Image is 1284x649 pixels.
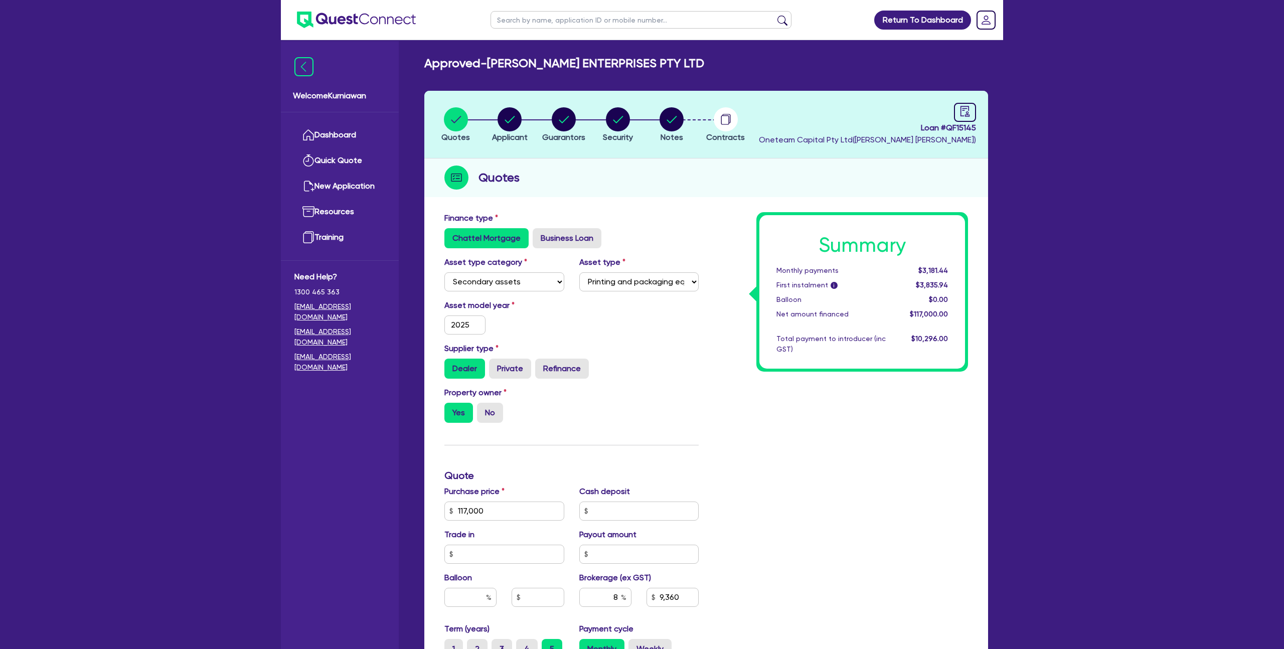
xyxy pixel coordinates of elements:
[602,107,633,144] button: Security
[535,359,589,379] label: Refinance
[769,265,893,276] div: Monthly payments
[444,529,474,541] label: Trade in
[929,295,948,303] span: $0.00
[441,107,470,144] button: Quotes
[706,107,745,144] button: Contracts
[769,294,893,305] div: Balloon
[444,256,527,268] label: Asset type category
[706,132,745,142] span: Contracts
[478,169,520,187] h2: Quotes
[911,335,948,343] span: $10,296.00
[579,529,636,541] label: Payout amount
[444,623,490,635] label: Term (years)
[477,403,503,423] label: No
[759,122,976,134] span: Loan # QF15145
[302,180,314,192] img: new-application
[579,623,633,635] label: Payment cycle
[444,469,699,481] h3: Quote
[294,148,385,174] a: Quick Quote
[294,327,385,348] a: [EMAIL_ADDRESS][DOMAIN_NAME]
[294,199,385,225] a: Resources
[579,485,630,498] label: Cash deposit
[918,266,948,274] span: $3,181.44
[769,280,893,290] div: First instalment
[916,281,948,289] span: $3,835.94
[294,271,385,283] span: Need Help?
[533,228,601,248] label: Business Loan
[769,334,893,355] div: Total payment to introducer (inc GST)
[959,106,971,117] span: audit
[603,132,633,142] span: Security
[489,359,531,379] label: Private
[424,56,704,71] h2: Approved - [PERSON_NAME] ENTERPRISES PTY LTD
[759,135,976,144] span: Oneteam Capital Pty Ltd ( [PERSON_NAME] [PERSON_NAME] )
[769,309,893,319] div: Net amount financed
[444,359,485,379] label: Dealer
[294,301,385,322] a: [EMAIL_ADDRESS][DOMAIN_NAME]
[579,572,651,584] label: Brokerage (ex GST)
[441,132,470,142] span: Quotes
[874,11,971,30] a: Return To Dashboard
[302,206,314,218] img: resources
[954,103,976,122] a: audit
[491,11,791,29] input: Search by name, application ID or mobile number...
[294,174,385,199] a: New Application
[297,12,416,28] img: quest-connect-logo-blue
[444,572,472,584] label: Balloon
[293,90,387,102] span: Welcome Kurniawan
[659,107,684,144] button: Notes
[444,485,505,498] label: Purchase price
[444,212,498,224] label: Finance type
[444,343,499,355] label: Supplier type
[444,166,468,190] img: step-icon
[542,107,586,144] button: Guarantors
[294,57,313,76] img: icon-menu-close
[294,225,385,250] a: Training
[294,287,385,297] span: 1300 465 363
[492,107,528,144] button: Applicant
[444,403,473,423] label: Yes
[831,282,838,289] span: i
[579,256,625,268] label: Asset type
[294,122,385,148] a: Dashboard
[661,132,683,142] span: Notes
[294,352,385,373] a: [EMAIL_ADDRESS][DOMAIN_NAME]
[437,299,572,311] label: Asset model year
[776,233,948,257] h1: Summary
[302,154,314,167] img: quick-quote
[444,387,507,399] label: Property owner
[302,231,314,243] img: training
[492,132,528,142] span: Applicant
[444,228,529,248] label: Chattel Mortgage
[910,310,948,318] span: $117,000.00
[542,132,585,142] span: Guarantors
[973,7,999,33] a: Dropdown toggle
